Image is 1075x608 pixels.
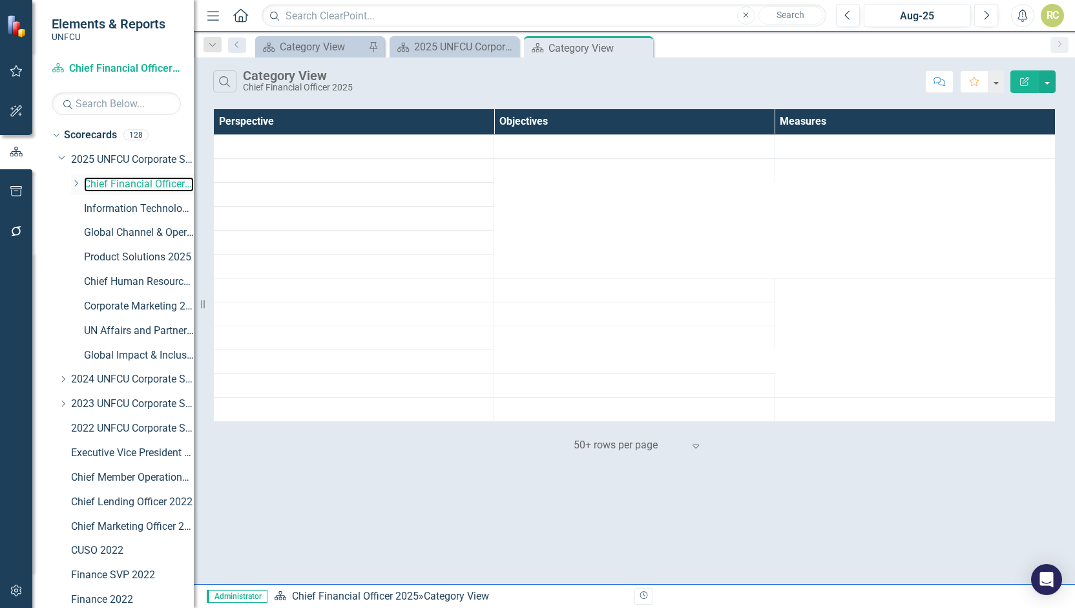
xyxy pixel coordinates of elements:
[274,589,625,604] div: »
[864,4,971,27] button: Aug-25
[71,421,194,436] a: 2022 UNFCU Corporate Scorecard
[393,39,516,55] a: 2025 UNFCU Corporate Balanced Scorecard
[1031,564,1062,595] div: Open Intercom Messenger
[6,15,29,37] img: ClearPoint Strategy
[868,8,966,24] div: Aug-25
[258,39,365,55] a: Category View
[414,39,516,55] div: 2025 UNFCU Corporate Balanced Scorecard
[262,5,826,27] input: Search ClearPoint...
[71,372,194,387] a: 2024 UNFCU Corporate Scorecard
[123,130,149,141] div: 128
[84,177,194,192] a: Chief Financial Officer 2025
[52,32,165,42] small: UNFCU
[424,590,489,602] div: Category View
[292,590,419,602] a: Chief Financial Officer 2025
[777,10,804,20] span: Search
[84,275,194,289] a: Chief Human Resources Officer 2025
[1041,4,1064,27] button: RC
[71,592,194,607] a: Finance 2022
[71,152,194,167] a: 2025 UNFCU Corporate Scorecard
[243,68,353,83] div: Category View
[758,6,823,25] button: Search
[84,202,194,216] a: Information Technology & Security 2025
[52,92,181,115] input: Search Below...
[84,348,194,363] a: Global Impact & Inclusion 2025
[71,446,194,461] a: Executive Vice President 2022
[84,225,194,240] a: Global Channel & Operations 2025
[84,324,194,339] a: UN Affairs and Partnerships 2025
[548,40,650,56] div: Category View
[71,543,194,558] a: CUSO 2022
[84,299,194,314] a: Corporate Marketing 2025
[71,495,194,510] a: Chief Lending Officer 2022
[52,16,165,32] span: Elements & Reports
[280,39,365,55] div: Category View
[207,590,267,603] span: Administrator
[52,61,181,76] a: Chief Financial Officer 2025
[64,128,117,143] a: Scorecards
[84,250,194,265] a: Product Solutions 2025
[71,397,194,412] a: 2023 UNFCU Corporate Scorecard
[71,519,194,534] a: Chief Marketing Officer 2022
[71,568,194,583] a: Finance SVP 2022
[243,83,353,92] div: Chief Financial Officer 2025
[71,470,194,485] a: Chief Member Operations Officer 2022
